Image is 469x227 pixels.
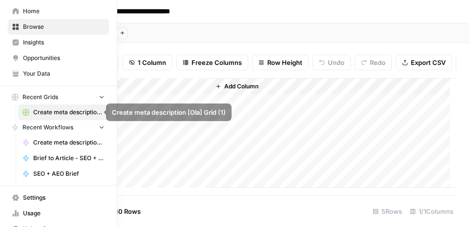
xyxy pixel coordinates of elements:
[224,82,258,91] span: Add Column
[8,50,109,66] a: Opportunities
[23,209,105,218] span: Usage
[18,104,109,120] a: Create meta description [Ola] Grid (1)
[23,193,105,202] span: Settings
[8,19,109,35] a: Browse
[328,58,344,67] span: Undo
[8,206,109,221] a: Usage
[8,66,109,82] a: Your Data
[23,7,105,16] span: Home
[252,55,309,70] button: Row Height
[406,204,457,219] div: 1/1 Columns
[8,3,109,19] a: Home
[267,58,302,67] span: Row Height
[369,204,406,219] div: 5 Rows
[18,135,109,150] a: Create meta description [[PERSON_NAME]]
[33,154,105,163] span: Brief to Article - SEO + AEO
[123,55,172,70] button: 1 Column
[396,55,452,70] button: Export CSV
[138,58,166,67] span: 1 Column
[18,150,109,166] a: Brief to Article - SEO + AEO
[192,58,242,67] span: Freeze Columns
[102,206,141,216] span: Add 10 Rows
[313,55,351,70] button: Undo
[23,38,105,47] span: Insights
[411,58,446,67] span: Export CSV
[22,123,73,132] span: Recent Workflows
[23,22,105,31] span: Browse
[18,166,109,182] a: SEO + AEO Brief
[23,69,105,78] span: Your Data
[8,120,109,135] button: Recent Workflows
[355,55,392,70] button: Redo
[33,108,105,117] span: Create meta description [Ola] Grid (1)
[33,138,105,147] span: Create meta description [[PERSON_NAME]]
[176,55,248,70] button: Freeze Columns
[8,190,109,206] a: Settings
[8,90,109,104] button: Recent Grids
[22,93,58,102] span: Recent Grids
[23,54,105,62] span: Opportunities
[33,169,105,178] span: SEO + AEO Brief
[370,58,385,67] span: Redo
[8,35,109,50] a: Insights
[212,80,262,93] button: Add Column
